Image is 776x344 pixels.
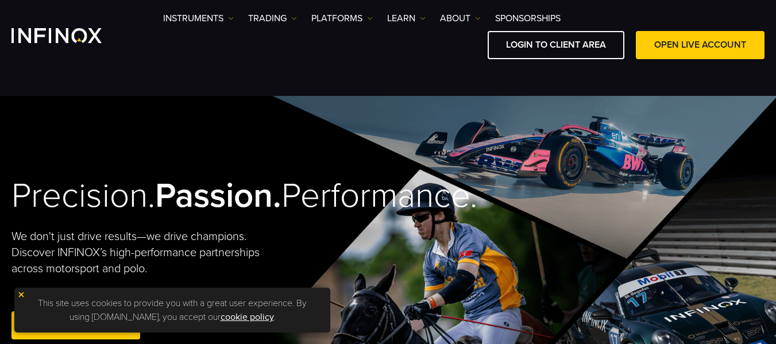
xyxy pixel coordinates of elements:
h2: Precision. Performance. [11,175,350,217]
a: INFINOX Logo [11,28,129,43]
a: Instruments [163,11,234,25]
a: LOGIN TO CLIENT AREA [488,31,624,59]
a: PLATFORMS [311,11,373,25]
a: SPONSORSHIPS [495,11,561,25]
strong: Passion. [155,175,281,217]
a: Open Live Account [11,311,140,339]
a: TRADING [248,11,297,25]
a: OPEN LIVE ACCOUNT [636,31,765,59]
a: cookie policy [221,311,274,323]
a: Learn [387,11,426,25]
p: This site uses cookies to provide you with a great user experience. By using [DOMAIN_NAME], you a... [20,293,325,327]
a: ABOUT [440,11,481,25]
p: We don't just drive results—we drive champions. Discover INFINOX’s high-performance partnerships ... [11,229,283,277]
img: yellow close icon [17,291,25,299]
